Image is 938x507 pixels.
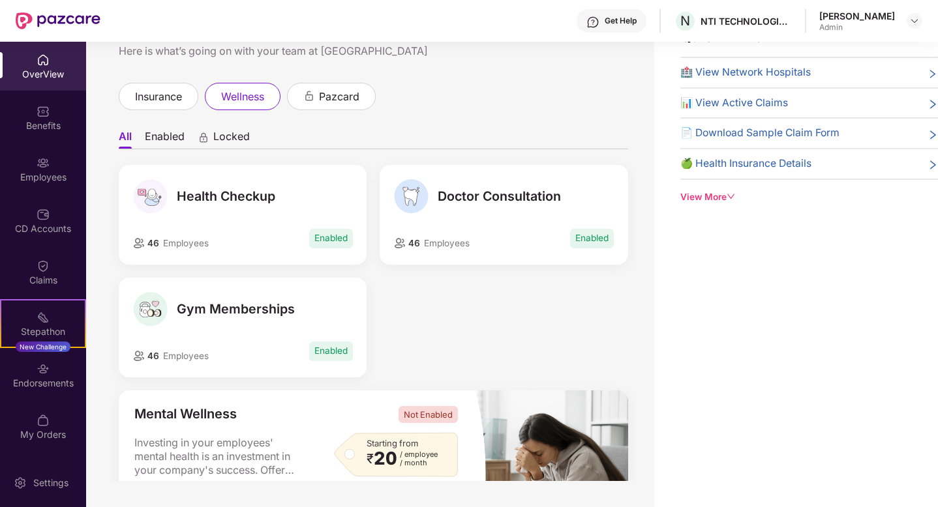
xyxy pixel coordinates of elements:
[394,179,429,214] img: Doctor Consultation
[367,454,374,464] span: ₹
[14,476,27,489] img: svg+xml;base64,PHN2ZyBpZD0iU2V0dGluZy0yMHgyMCIgeG1sbnM9Imh0dHA6Ly93d3cudzMub3JnLzIwMDAvc3ZnIiB3aW...
[133,292,168,326] img: Gym Memberships
[37,105,50,118] img: svg+xml;base64,PHN2ZyBpZD0iQmVuZWZpdHMiIHhtbG5zPSJodHRwOi8vd3d3LnczLm9yZy8yMDAwL3N2ZyIgd2lkdGg9Ij...
[303,90,315,102] div: animation
[29,476,72,489] div: Settings
[680,125,840,141] span: 📄 Download Sample Claim Form
[119,130,132,149] li: All
[438,188,561,204] span: Doctor Consultation
[909,16,920,26] img: svg+xml;base64,PHN2ZyBpZD0iRHJvcGRvd24tMzJ4MzIiIHhtbG5zPSJodHRwOi8vd3d3LnczLm9yZy8yMDAwL3N2ZyIgd2...
[400,450,438,459] span: / employee
[133,238,145,248] img: employeeIcon
[928,98,938,111] span: right
[134,406,237,423] span: Mental Wellness
[177,301,295,317] span: Gym Memberships
[37,53,50,66] img: svg+xml;base64,PHN2ZyBpZD0iSG9tZSIgeG1sbnM9Imh0dHA6Ly93d3cudzMub3JnLzIwMDAvc3ZnIiB3aWR0aD0iMjAiIG...
[309,229,353,248] span: Enabled
[135,89,182,105] span: insurance
[1,325,85,338] div: Stepathon
[145,351,159,361] span: 46
[177,188,275,204] span: Health Checkup
[37,156,50,169] img: svg+xml;base64,PHN2ZyBpZD0iRW1wbG95ZWVzIiB4bWxucz0iaHR0cDovL3d3dy53My5vcmcvMjAwMC9zdmciIHdpZHRoPS...
[198,131,209,143] div: animation
[134,479,196,490] span: Know More
[928,128,938,141] span: right
[374,450,397,467] span: 20
[819,22,895,33] div: Admin
[37,259,50,272] img: svg+xml;base64,PHN2ZyBpZD0iQ2xhaW0iIHhtbG5zPSJodHRwOi8vd3d3LnczLm9yZy8yMDAwL3N2ZyIgd2lkdGg9IjIwIi...
[928,67,938,81] span: right
[37,362,50,375] img: svg+xml;base64,PHN2ZyBpZD0iRW5kb3JzZW1lbnRzIiB4bWxucz0iaHR0cDovL3d3dy53My5vcmcvMjAwMC9zdmciIHdpZH...
[406,238,420,248] span: 46
[119,43,628,59] div: Here is what’s going on with your team at [GEOGRAPHIC_DATA]
[134,436,304,478] span: Investing in your employees' mental health is an investment in your company's success. Offer Ment...
[680,156,811,172] span: 🍏 Health Insurance Details
[145,238,159,248] span: 46
[727,192,736,201] span: down
[586,16,599,29] img: svg+xml;base64,PHN2ZyBpZD0iSGVscC0zMngzMiIgeG1sbnM9Imh0dHA6Ly93d3cudzMub3JnLzIwMDAvc3ZnIiB3aWR0aD...
[400,459,438,467] span: / month
[367,438,418,448] span: Starting from
[163,238,209,248] span: Employees
[37,311,50,324] img: svg+xml;base64,PHN2ZyB4bWxucz0iaHR0cDovL3d3dy53My5vcmcvMjAwMC9zdmciIHdpZHRoPSIyMSIgaGVpZ2h0PSIyMC...
[680,190,938,204] div: View More
[145,130,185,149] li: Enabled
[309,341,353,360] span: Enabled
[133,351,145,361] img: employeeIcon
[570,229,614,248] span: Enabled
[213,130,250,149] span: Locked
[187,480,196,489] span: right
[163,351,209,361] span: Employees
[928,158,938,172] span: right
[680,65,811,81] span: 🏥 View Network Hospitals
[399,406,458,423] span: Not Enabled
[221,89,264,105] span: wellness
[16,12,100,29] img: New Pazcare Logo
[319,89,359,105] span: pazcard
[701,15,792,27] div: NTI TECHNOLOGIES PRIVATE LIMITED
[133,179,168,214] img: Health Checkup
[680,95,788,111] span: 📊 View Active Claims
[394,238,406,248] img: employeeIcon
[605,16,637,26] div: Get Help
[680,13,690,29] span: N
[37,414,50,427] img: svg+xml;base64,PHN2ZyBpZD0iTXlfT3JkZXJzIiBkYXRhLW5hbWU9Ik15IE9yZGVycyIgeG1sbnM9Imh0dHA6Ly93d3cudz...
[16,341,70,352] div: New Challenge
[424,238,470,248] span: Employees
[37,208,50,221] img: svg+xml;base64,PHN2ZyBpZD0iQ0RfQWNjb3VudHMiIGRhdGEtbmFtZT0iQ0QgQWNjb3VudHMiIHhtbG5zPSJodHRwOi8vd3...
[819,10,895,22] div: [PERSON_NAME]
